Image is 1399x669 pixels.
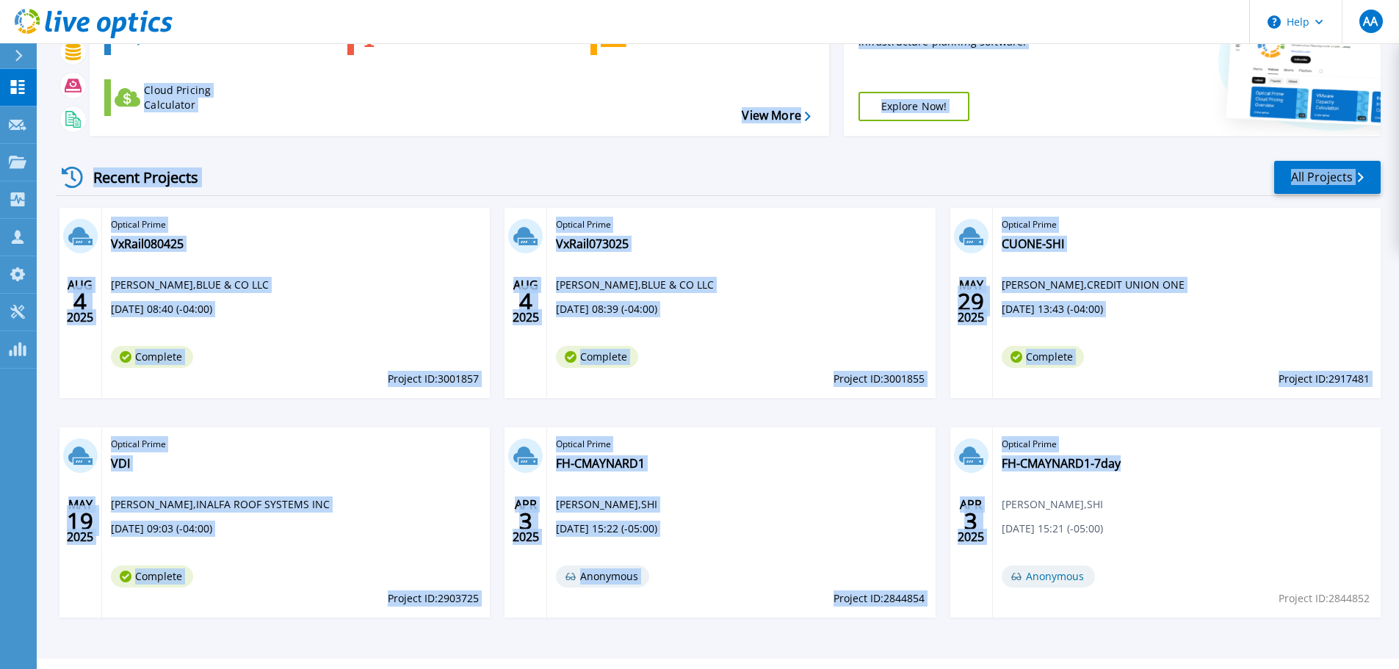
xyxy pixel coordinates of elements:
[104,79,268,116] a: Cloud Pricing Calculator
[742,109,810,123] a: View More
[556,496,657,513] span: [PERSON_NAME] , SHI
[556,565,649,587] span: Anonymous
[512,494,540,548] div: APR 2025
[1002,436,1372,452] span: Optical Prime
[834,590,925,607] span: Project ID: 2844854
[111,346,193,368] span: Complete
[1363,15,1378,27] span: AA
[556,301,657,317] span: [DATE] 08:39 (-04:00)
[111,236,184,251] a: VxRail080425
[1279,590,1370,607] span: Project ID: 2844852
[1274,161,1381,194] a: All Projects
[1002,301,1103,317] span: [DATE] 13:43 (-04:00)
[519,295,532,308] span: 4
[556,277,714,293] span: [PERSON_NAME] , BLUE & CO LLC
[111,521,212,537] span: [DATE] 09:03 (-04:00)
[111,456,130,471] a: VDI
[1002,217,1372,233] span: Optical Prime
[111,436,481,452] span: Optical Prime
[388,590,479,607] span: Project ID: 2903725
[519,515,532,527] span: 3
[556,436,926,452] span: Optical Prime
[73,295,87,308] span: 4
[1002,521,1103,537] span: [DATE] 15:21 (-05:00)
[66,275,94,328] div: AUG 2025
[512,275,540,328] div: AUG 2025
[858,92,970,121] a: Explore Now!
[111,301,212,317] span: [DATE] 08:40 (-04:00)
[556,456,645,471] a: FH-CMAYNARD1
[111,277,269,293] span: [PERSON_NAME] , BLUE & CO LLC
[144,83,261,112] div: Cloud Pricing Calculator
[67,515,93,527] span: 19
[1002,236,1064,251] a: CUONE-SHI
[111,217,481,233] span: Optical Prime
[57,159,218,195] div: Recent Projects
[66,494,94,548] div: MAY 2025
[1002,565,1095,587] span: Anonymous
[556,236,629,251] a: VxRail073025
[834,371,925,387] span: Project ID: 3001855
[556,217,926,233] span: Optical Prime
[111,496,330,513] span: [PERSON_NAME] , INALFA ROOF SYSTEMS INC
[1002,496,1103,513] span: [PERSON_NAME] , SHI
[1279,371,1370,387] span: Project ID: 2917481
[556,346,638,368] span: Complete
[1002,456,1121,471] a: FH-CMAYNARD1-7day
[1002,346,1084,368] span: Complete
[957,494,985,548] div: APR 2025
[964,515,977,527] span: 3
[957,275,985,328] div: MAY 2025
[556,521,657,537] span: [DATE] 15:22 (-05:00)
[388,371,479,387] span: Project ID: 3001857
[1002,277,1185,293] span: [PERSON_NAME] , CREDIT UNION ONE
[111,565,193,587] span: Complete
[958,295,984,308] span: 29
